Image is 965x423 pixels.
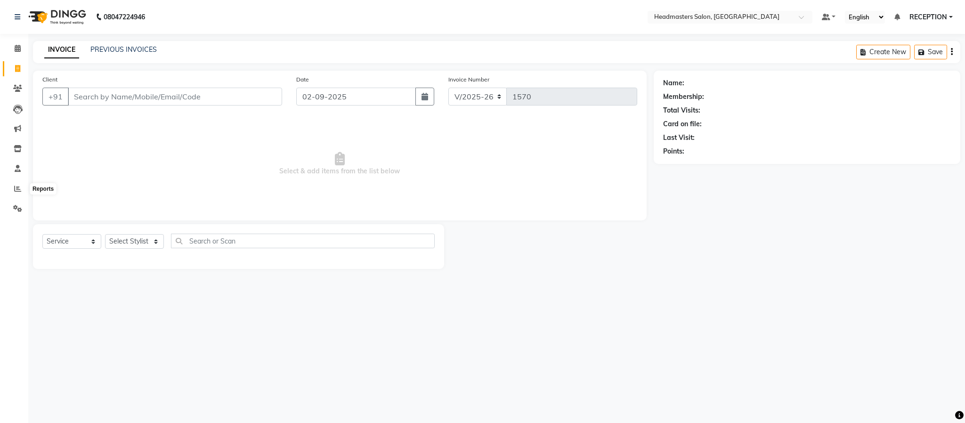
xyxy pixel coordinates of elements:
label: Date [296,75,309,84]
input: Search by Name/Mobile/Email/Code [68,88,282,106]
input: Search or Scan [171,234,435,248]
div: Points: [663,146,684,156]
div: Name: [663,78,684,88]
button: +91 [42,88,69,106]
div: Reports [30,183,56,195]
div: Membership: [663,92,704,102]
div: Total Visits: [663,106,700,115]
b: 08047224946 [104,4,145,30]
label: Invoice Number [448,75,489,84]
img: logo [24,4,89,30]
button: Create New [856,45,910,59]
label: Client [42,75,57,84]
div: Card on file: [663,119,702,129]
span: Select & add items from the list below [42,117,637,211]
a: INVOICE [44,41,79,58]
button: Save [914,45,947,59]
a: PREVIOUS INVOICES [90,45,157,54]
div: Last Visit: [663,133,695,143]
span: RECEPTION [909,12,947,22]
